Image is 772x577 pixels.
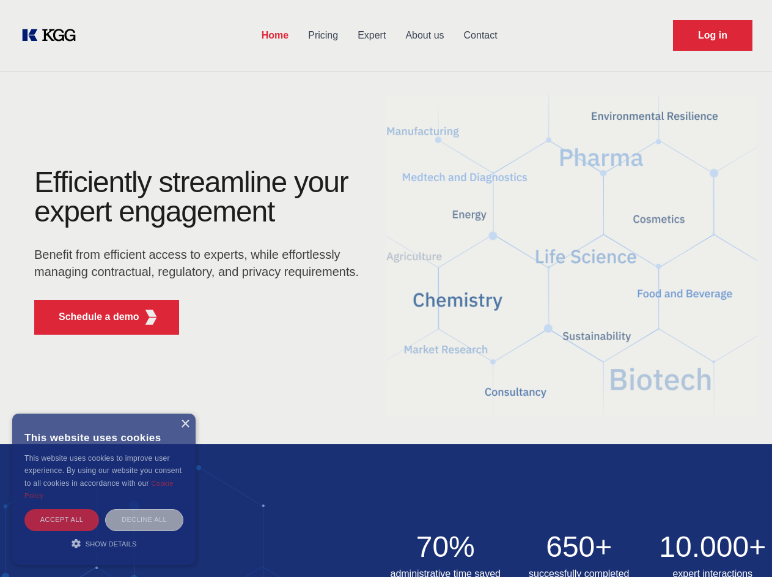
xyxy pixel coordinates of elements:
a: Home [252,20,298,51]
a: Contact [454,20,507,51]
p: Schedule a demo [59,310,139,324]
h2: 650+ [520,532,639,562]
button: Schedule a demoKGG Fifth Element RED [34,300,179,335]
div: This website uses cookies [24,423,183,452]
h2: 70% [386,532,505,562]
span: Show details [86,540,137,548]
span: This website uses cookies to improve user experience. By using our website you consent to all coo... [24,454,182,488]
div: Show details [24,537,183,549]
div: Decline all [105,509,183,530]
img: KGG Fifth Element RED [386,80,758,432]
div: Accept all [24,509,99,530]
a: About us [395,20,454,51]
img: KGG Fifth Element RED [144,310,159,325]
a: Expert [348,20,395,51]
a: Pricing [298,20,348,51]
div: Close [180,420,189,429]
a: Cookie Policy [24,480,174,499]
a: KOL Knowledge Platform: Talk to Key External Experts (KEE) [20,26,86,45]
p: Benefit from efficient access to experts, while effortlessly managing contractual, regulatory, an... [34,246,367,280]
h1: Efficiently streamline your expert engagement [34,168,367,226]
a: Request Demo [673,20,752,51]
